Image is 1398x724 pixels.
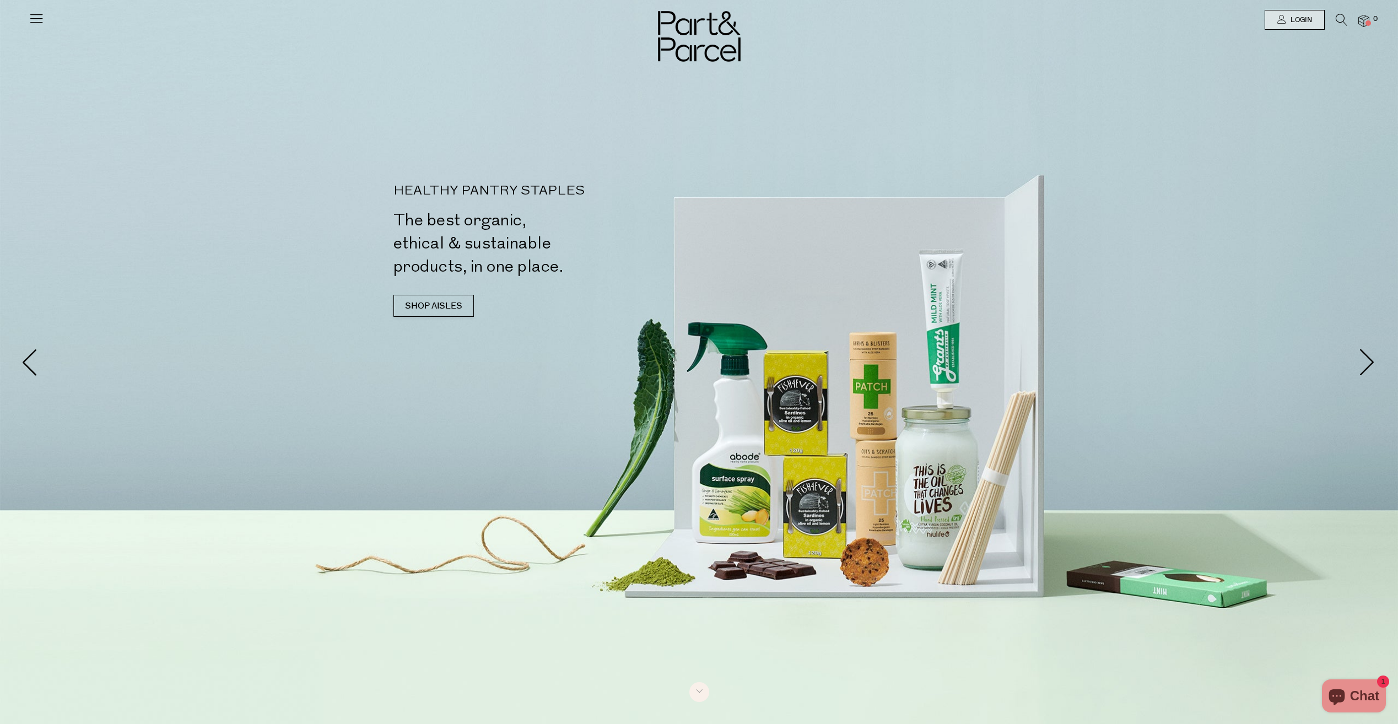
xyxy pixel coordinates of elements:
img: Part&Parcel [658,11,741,62]
inbox-online-store-chat: Shopify online store chat [1319,679,1389,715]
span: Login [1288,15,1312,25]
a: Login [1265,10,1325,30]
a: SHOP AISLES [393,295,474,317]
span: 0 [1370,14,1380,24]
a: 0 [1358,15,1369,26]
h2: The best organic, ethical & sustainable products, in one place. [393,209,704,278]
p: HEALTHY PANTRY STAPLES [393,185,704,198]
